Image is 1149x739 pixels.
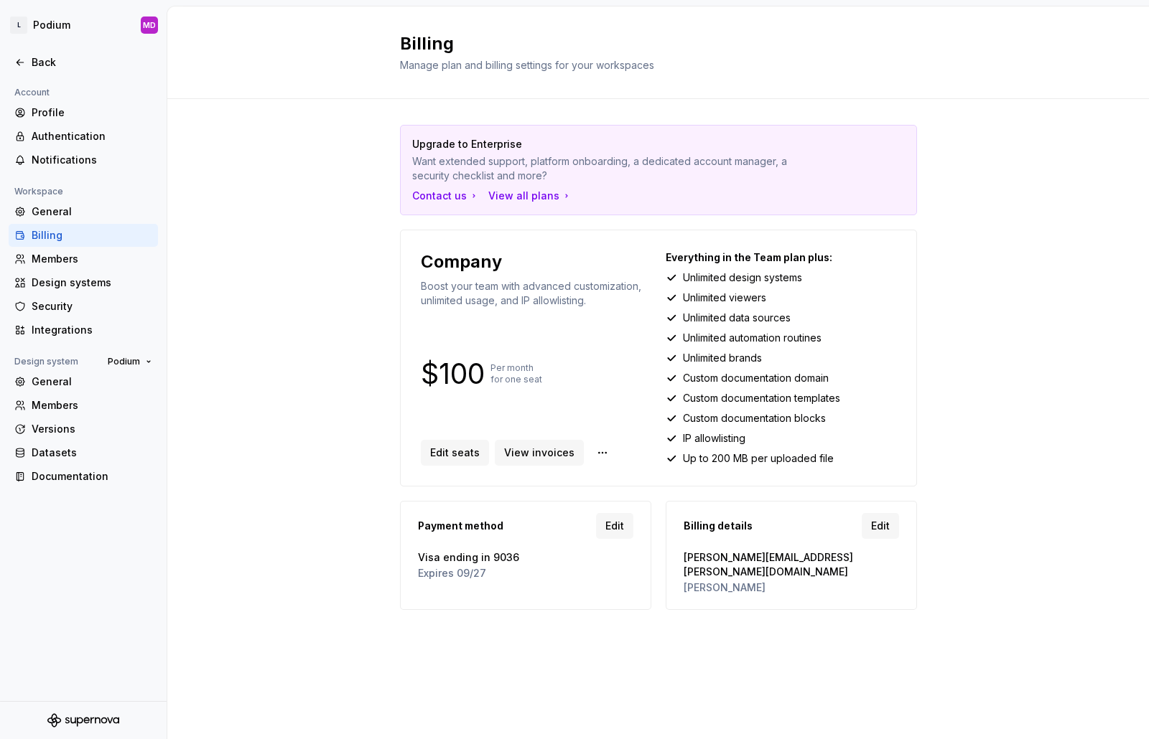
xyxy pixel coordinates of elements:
[495,440,584,466] a: View invoices
[32,469,152,484] div: Documentation
[9,101,158,124] a: Profile
[32,228,152,243] div: Billing
[9,125,158,148] a: Authentication
[9,183,69,200] div: Workspace
[683,451,834,466] p: Up to 200 MB per uploaded file
[412,189,480,203] button: Contact us
[596,513,633,539] a: Edit
[430,446,480,460] span: Edit seats
[421,250,502,273] p: Company
[9,319,158,342] a: Integrations
[683,391,840,405] p: Custom documentation templates
[3,9,164,41] button: LPodiumMD
[400,32,900,55] h2: Billing
[9,51,158,74] a: Back
[9,418,158,441] a: Versions
[504,446,574,460] span: View invoices
[9,200,158,223] a: General
[683,291,766,305] p: Unlimited viewers
[683,371,829,385] p: Custom documentation domain
[683,351,762,365] p: Unlimited brands
[490,362,542,385] p: Per month for one seat
[32,276,152,290] div: Design systems
[418,519,503,533] span: Payment method
[32,446,152,460] div: Datasets
[9,84,55,101] div: Account
[32,422,152,436] div: Versions
[32,105,152,120] div: Profile
[9,149,158,171] a: Notifications
[32,55,152,70] div: Back
[684,580,899,595] span: [PERSON_NAME]
[9,295,158,318] a: Security
[418,566,633,580] span: Expires 09/27
[32,323,152,337] div: Integrations
[871,519,890,533] span: Edit
[412,154,804,183] p: Want extended support, platform onboarding, a dedicated account manager, a security checklist and...
[418,550,633,565] span: Visa ending in 9036
[421,279,651,308] p: Boost your team with advanced customization, unlimited usage, and IP allowlisting.
[32,129,152,143] div: Authentication
[32,252,152,266] div: Members
[421,365,485,382] p: $100
[666,250,896,265] p: Everything in the Team plan plus:
[684,519,753,533] span: Billing details
[9,224,158,247] a: Billing
[32,299,152,314] div: Security
[33,18,70,32] div: Podium
[9,441,158,464] a: Datasets
[9,394,158,417] a: Members
[32,398,152,413] div: Members
[412,137,804,151] p: Upgrade to Enterprise
[143,19,156,31] div: MD
[400,59,654,71] span: Manage plan and billing settings for your workspaces
[683,411,826,425] p: Custom documentation blocks
[684,550,899,579] span: [PERSON_NAME][EMAIL_ADDRESS][PERSON_NAME][DOMAIN_NAME]
[605,519,624,533] span: Edit
[488,189,572,203] button: View all plans
[9,353,84,370] div: Design system
[47,713,119,728] svg: Supernova Logo
[683,270,802,285] p: Unlimited design systems
[108,356,140,367] span: Podium
[421,440,489,466] button: Edit seats
[9,248,158,270] a: Members
[10,17,27,34] div: L
[9,370,158,393] a: General
[32,204,152,219] div: General
[9,271,158,294] a: Design systems
[32,375,152,389] div: General
[862,513,899,539] a: Edit
[683,311,791,325] p: Unlimited data sources
[683,331,822,345] p: Unlimited automation routines
[9,465,158,488] a: Documentation
[683,431,745,446] p: IP allowlisting
[32,153,152,167] div: Notifications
